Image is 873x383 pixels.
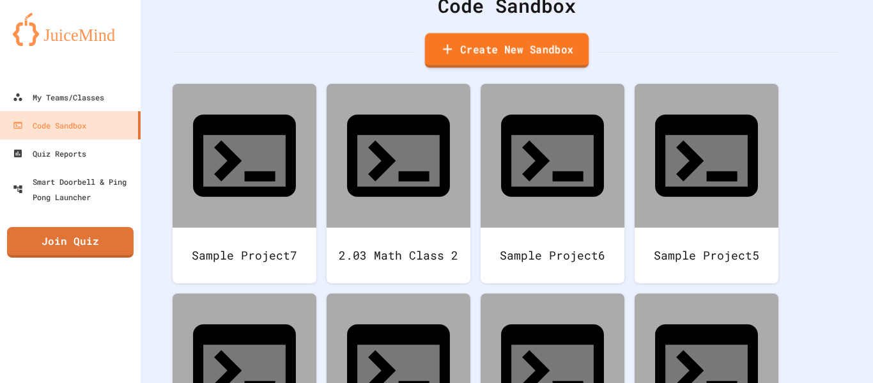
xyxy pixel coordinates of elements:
div: Sample Project7 [173,228,316,283]
a: Sample Project5 [635,84,778,283]
a: Sample Project7 [173,84,316,283]
div: Quiz Reports [13,146,86,161]
div: Sample Project6 [481,228,624,283]
a: Join Quiz [7,227,134,258]
a: 2.03 Math Class 2 [327,84,470,283]
div: 2.03 Math Class 2 [327,228,470,283]
div: Code Sandbox [13,118,86,133]
div: Smart Doorbell & Ping Pong Launcher [13,174,135,205]
a: Sample Project6 [481,84,624,283]
a: Create New Sandbox [425,33,589,68]
div: My Teams/Classes [13,90,104,105]
img: logo-orange.svg [13,13,128,46]
div: Sample Project5 [635,228,778,283]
